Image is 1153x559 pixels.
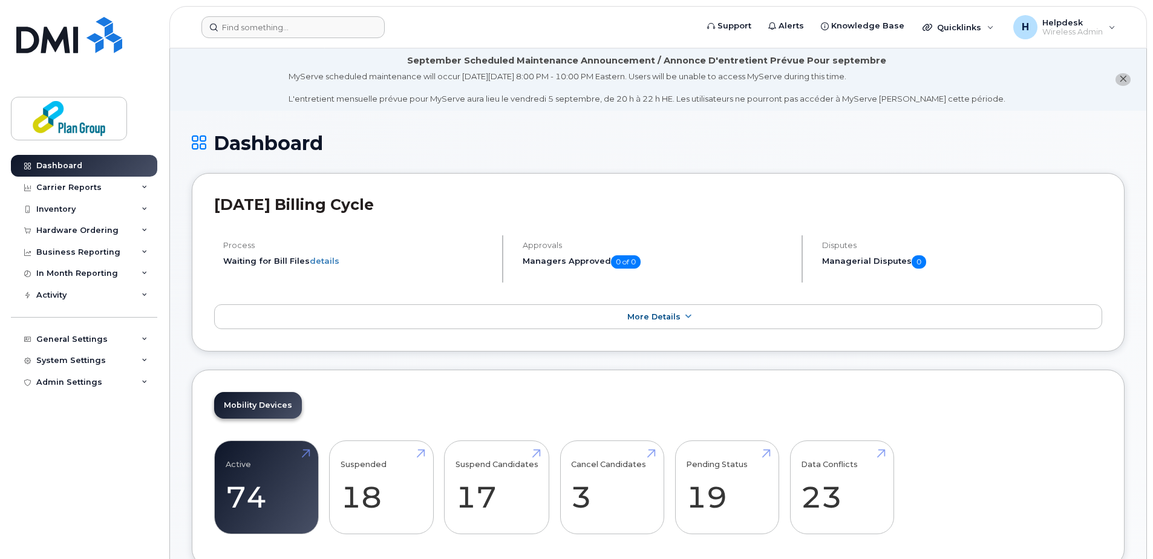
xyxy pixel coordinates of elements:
h2: [DATE] Billing Cycle [214,195,1102,214]
span: 0 [912,255,926,269]
a: Mobility Devices [214,392,302,419]
span: More Details [627,312,681,321]
a: Suspended 18 [341,448,422,528]
h4: Process [223,241,492,250]
span: 0 of 0 [611,255,641,269]
h4: Approvals [523,241,791,250]
button: close notification [1115,73,1131,86]
a: Pending Status 19 [686,448,768,528]
li: Waiting for Bill Files [223,255,492,267]
a: Cancel Candidates 3 [571,448,653,528]
h5: Managers Approved [523,255,791,269]
a: details [310,256,339,266]
div: September Scheduled Maintenance Announcement / Annonce D'entretient Prévue Pour septembre [407,54,886,67]
h5: Managerial Disputes [822,255,1102,269]
a: Data Conflicts 23 [801,448,883,528]
h4: Disputes [822,241,1102,250]
a: Suspend Candidates 17 [456,448,538,528]
a: Active 74 [226,448,307,528]
div: MyServe scheduled maintenance will occur [DATE][DATE] 8:00 PM - 10:00 PM Eastern. Users will be u... [289,71,1005,105]
h1: Dashboard [192,132,1125,154]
